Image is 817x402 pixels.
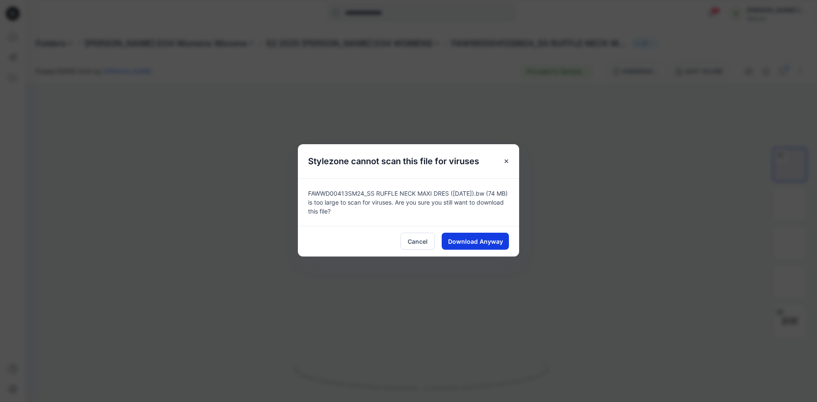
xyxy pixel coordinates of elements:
[298,144,489,178] h5: Stylezone cannot scan this file for viruses
[400,233,435,250] button: Cancel
[298,178,519,226] div: FAWWD00413SM24_SS RUFFLE NECK MAXI DRES ([DATE]).bw (74 MB) is too large to scan for viruses. Are...
[408,237,428,246] span: Cancel
[448,237,503,246] span: Download Anyway
[442,233,509,250] button: Download Anyway
[499,154,514,169] button: Close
